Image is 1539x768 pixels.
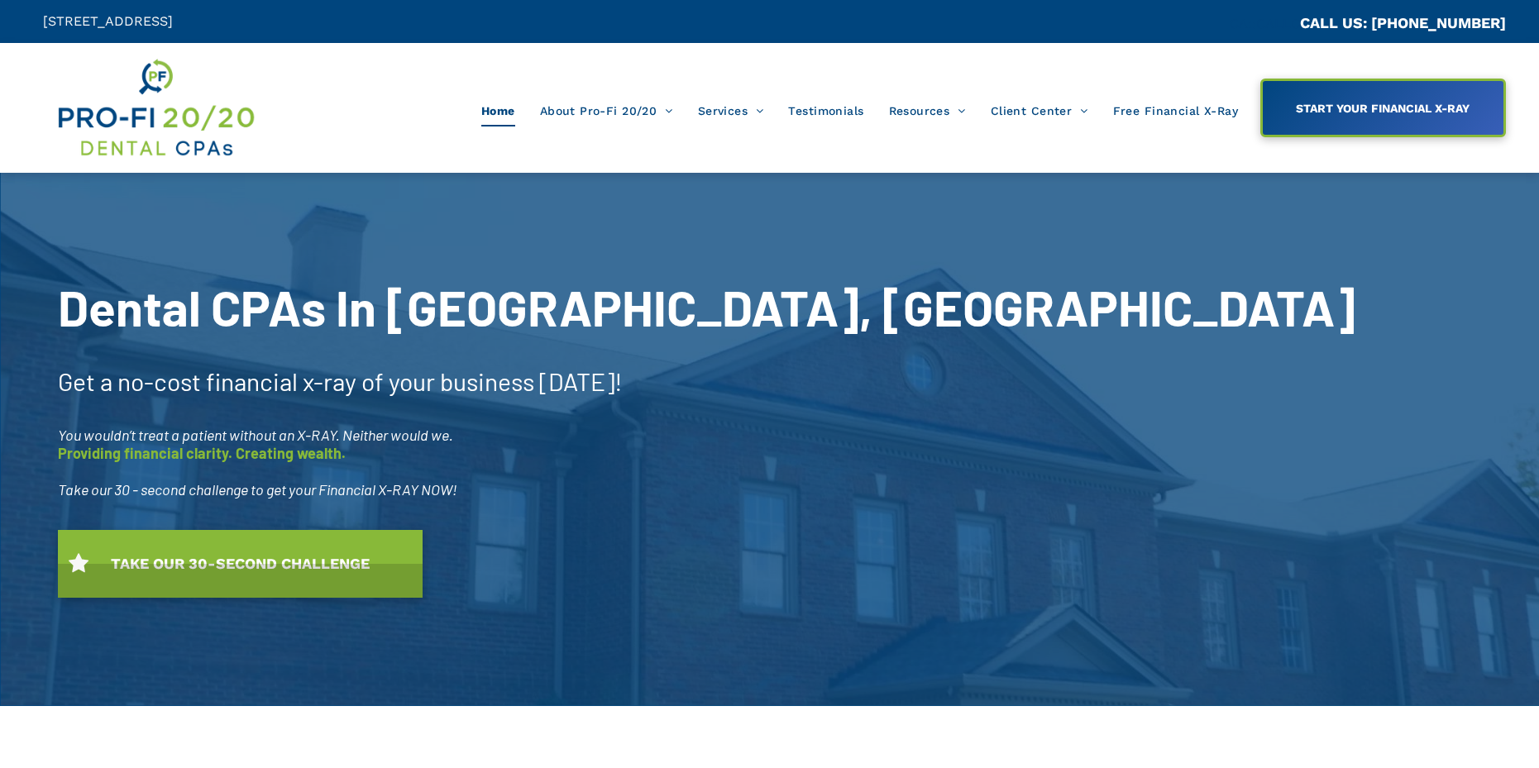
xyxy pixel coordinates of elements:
[361,366,623,396] span: of your business [DATE]!
[55,55,256,160] img: Get Dental CPA Consulting, Bookkeeping, & Bank Loans
[58,530,423,598] a: TAKE OUR 30-SECOND CHALLENGE
[1260,79,1506,137] a: START YOUR FINANCIAL X-RAY
[528,95,686,126] a: About Pro-Fi 20/20
[58,444,346,462] span: Providing financial clarity. Creating wealth.
[776,95,876,126] a: Testimonials
[1300,14,1506,31] a: CALL US: [PHONE_NUMBER]
[58,366,112,396] span: Get a
[1230,16,1300,31] span: CA::CALLC
[1101,95,1250,126] a: Free Financial X-Ray
[58,426,453,444] span: You wouldn’t treat a patient without an X-RAY. Neither would we.
[43,13,173,29] span: [STREET_ADDRESS]
[1290,93,1475,123] span: START YOUR FINANCIAL X-RAY
[58,277,1355,336] span: Dental CPAs In [GEOGRAPHIC_DATA], [GEOGRAPHIC_DATA]
[877,95,978,126] a: Resources
[105,546,375,580] span: TAKE OUR 30-SECOND CHALLENGE
[117,366,356,396] span: no-cost financial x-ray
[469,95,528,126] a: Home
[978,95,1101,126] a: Client Center
[686,95,777,126] a: Services
[58,480,457,498] span: Take our 30 - second challenge to get your Financial X-RAY NOW!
